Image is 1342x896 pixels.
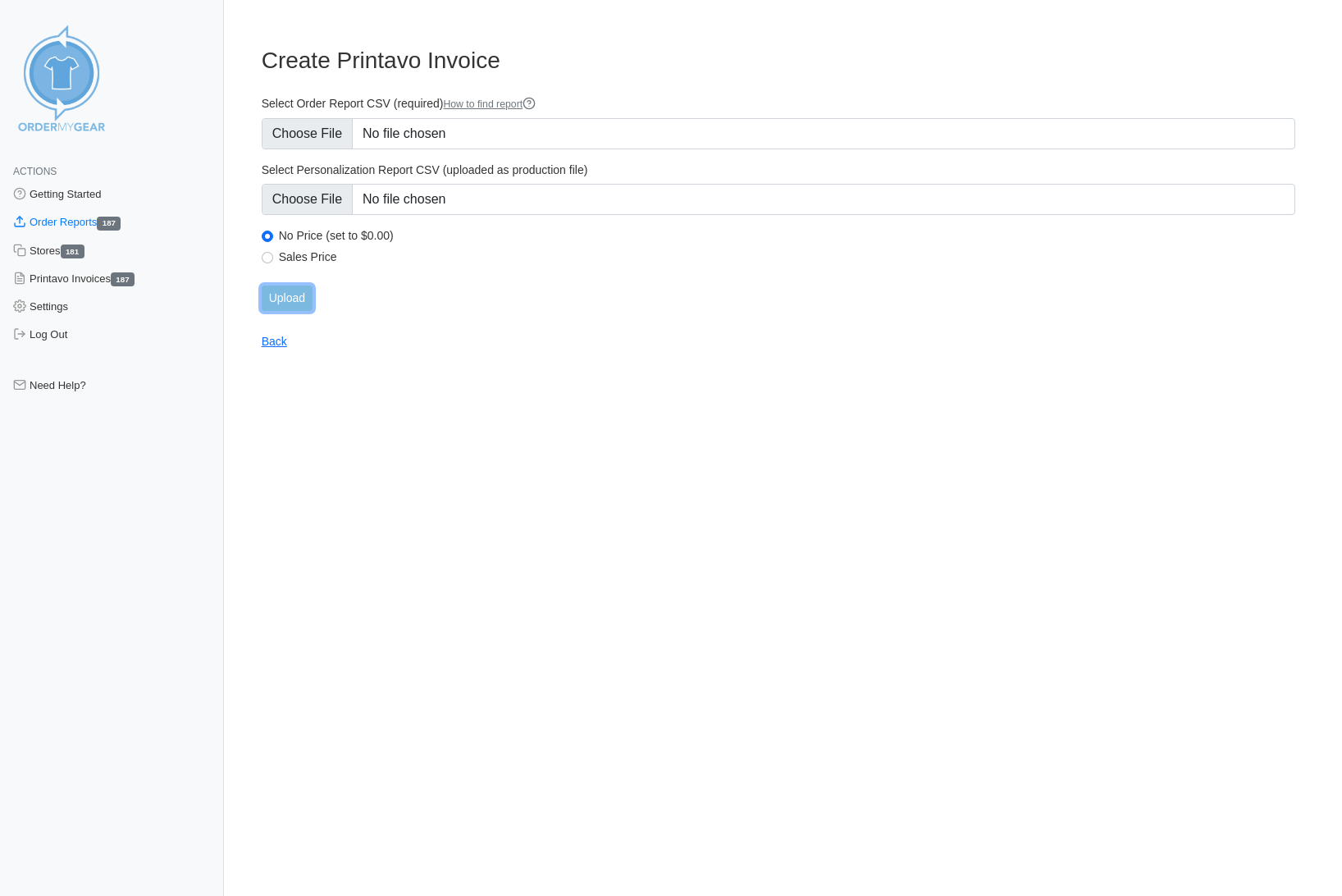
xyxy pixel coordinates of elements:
[262,96,1295,112] label: Select Order Report CSV (required)
[262,162,1295,177] label: Select Personalization Report CSV (uploaded as production file)
[111,272,135,286] span: 187
[13,166,57,177] span: Actions
[279,249,1295,264] label: Sales Price
[262,47,1295,75] h3: Create Printavo Invoice
[262,335,287,348] a: Back
[61,245,84,258] span: 181
[279,228,1295,243] label: No Price (set to $0.00)
[262,286,313,311] input: Upload
[443,98,536,110] a: How to find report
[97,217,121,231] span: 187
